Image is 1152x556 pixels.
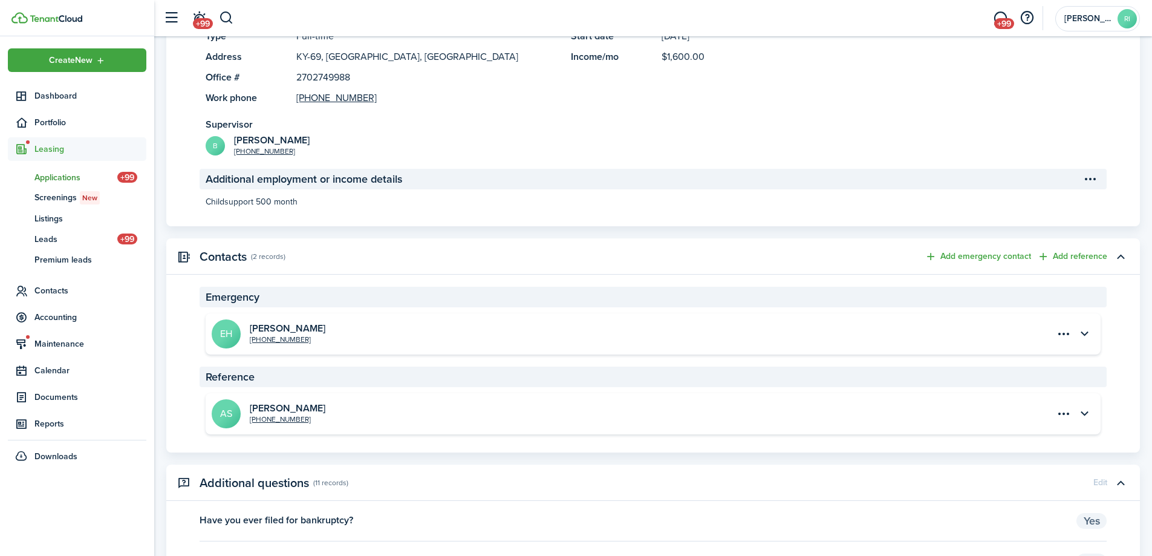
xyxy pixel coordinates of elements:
panel-main-description: [DATE] [662,29,1101,44]
panel-main-title: Supervisor [206,117,253,131]
span: Contacts [34,284,146,297]
a: Leads+99 [8,229,146,249]
span: Dashboard [34,90,146,102]
span: +99 [117,172,137,183]
h2: Blane [234,135,310,146]
a: Listings [8,208,146,229]
panel-main-title: Type [206,29,290,44]
h2: Erika hobdy [250,323,325,334]
span: +99 [193,18,213,29]
button: Open menu [1053,404,1074,424]
span: Documents [34,391,146,404]
a: Applications+99 [8,167,146,188]
panel-main-title: Address [206,50,290,64]
a: Dashboard [8,84,146,108]
button: Add reference [1037,250,1107,264]
button: Open menu [8,48,146,72]
panel-main-description: 2702749988 [296,70,559,85]
panel-main-title: Additional questions [200,476,309,490]
a: [PHONE_NUMBER] [296,91,377,105]
span: Create New [49,56,93,65]
span: RANDALL INVESTMENT PROPERTIES [1064,15,1113,23]
panel-main-title: Office # [206,70,290,85]
span: Applications [34,171,117,184]
panel-main-title: Start date [571,29,656,44]
span: Reports [34,417,146,430]
img: TenantCloud [30,15,82,22]
img: TenantCloud [11,12,28,24]
button: Add emergency contact [925,250,1031,264]
a: Notifications [187,3,210,34]
panel-main-description: $1,600.00 [662,50,1101,64]
span: Accounting [34,311,146,324]
p: Have you ever filed for bankruptcy? [200,513,1064,528]
span: Maintenance [34,338,146,350]
panel-main-title: Contacts [200,250,247,264]
button: Search [219,8,234,28]
a: [PHONE_NUMBER] [234,146,295,157]
panel-main-title: Work phone [206,91,290,105]
span: Leads [34,233,117,246]
avatar-text: RI [1118,9,1137,28]
a: [PHONE_NUMBER] [250,334,311,345]
p: Yes [1076,513,1107,529]
button: Toggle accordion [1074,404,1095,424]
button: Open resource center [1017,8,1037,28]
panel-main-subtitle: (11 records) [313,477,348,488]
panel-main-description: Full-time [296,29,559,44]
panel-main-title: Income/mo [571,50,656,64]
span: Portfolio [34,116,146,129]
span: New [82,192,97,203]
a: Reports [8,412,146,436]
span: Additional employment or income details [206,171,402,188]
a: ScreeningsNew [8,188,146,208]
panel-main-section-header: Reference [200,367,1107,387]
button: Toggle accordion [1074,324,1095,344]
avatar-text: B [206,136,225,155]
panel-main-body: Toggle accordion [166,287,1140,453]
panel-main-subtitle: (2 records) [251,251,285,262]
span: Downloads [34,450,77,463]
panel-main-body: Toggle accordion [166,2,1140,226]
avatar-text: AS [212,399,241,428]
span: +99 [117,234,137,244]
h2: Adam slaughter [250,403,325,414]
panel-main-description: KY-69, [GEOGRAPHIC_DATA], [GEOGRAPHIC_DATA] [296,50,559,64]
button: Toggle accordion [1110,473,1131,493]
avatar-text: EH [212,319,241,348]
button: Open menu [1080,169,1101,189]
panel-main-section-header: Emergency [200,287,1107,307]
span: +99 [994,18,1014,29]
a: Messaging [989,3,1012,34]
a: Premium leads [8,249,146,270]
button: Open sidebar [160,7,183,30]
span: Leasing [34,143,146,155]
span: Listings [34,212,146,225]
button: Toggle accordion [1110,246,1131,267]
span: Premium leads [34,253,146,266]
a: [PHONE_NUMBER] [250,414,311,425]
button: Open menu [1053,324,1074,344]
panel-main-description: Childsupport 500 month [200,195,1107,208]
span: Calendar [34,364,146,377]
span: Screenings [34,191,146,204]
